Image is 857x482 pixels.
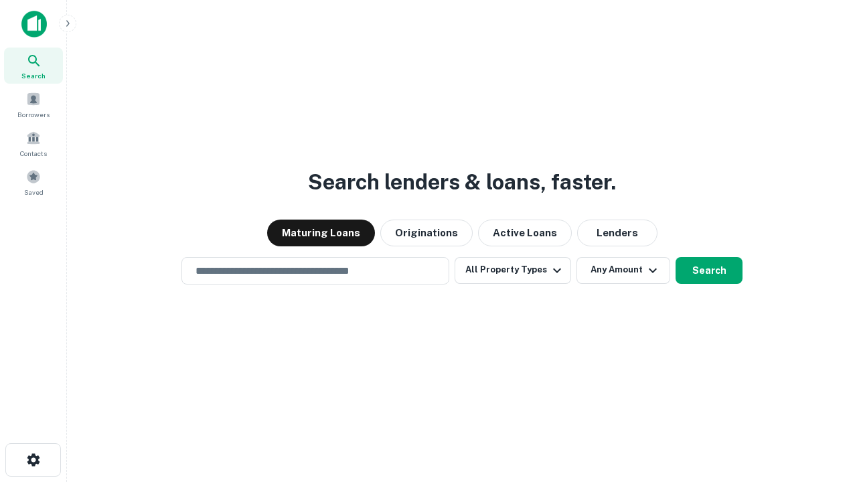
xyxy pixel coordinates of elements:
[21,70,46,81] span: Search
[576,257,670,284] button: Any Amount
[380,220,473,246] button: Originations
[308,166,616,198] h3: Search lenders & loans, faster.
[24,187,44,197] span: Saved
[17,109,50,120] span: Borrowers
[676,257,743,284] button: Search
[21,11,47,37] img: capitalize-icon.png
[577,220,657,246] button: Lenders
[267,220,375,246] button: Maturing Loans
[478,220,572,246] button: Active Loans
[4,48,63,84] a: Search
[4,86,63,123] a: Borrowers
[455,257,571,284] button: All Property Types
[20,148,47,159] span: Contacts
[4,164,63,200] a: Saved
[4,125,63,161] a: Contacts
[790,375,857,439] iframe: Chat Widget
